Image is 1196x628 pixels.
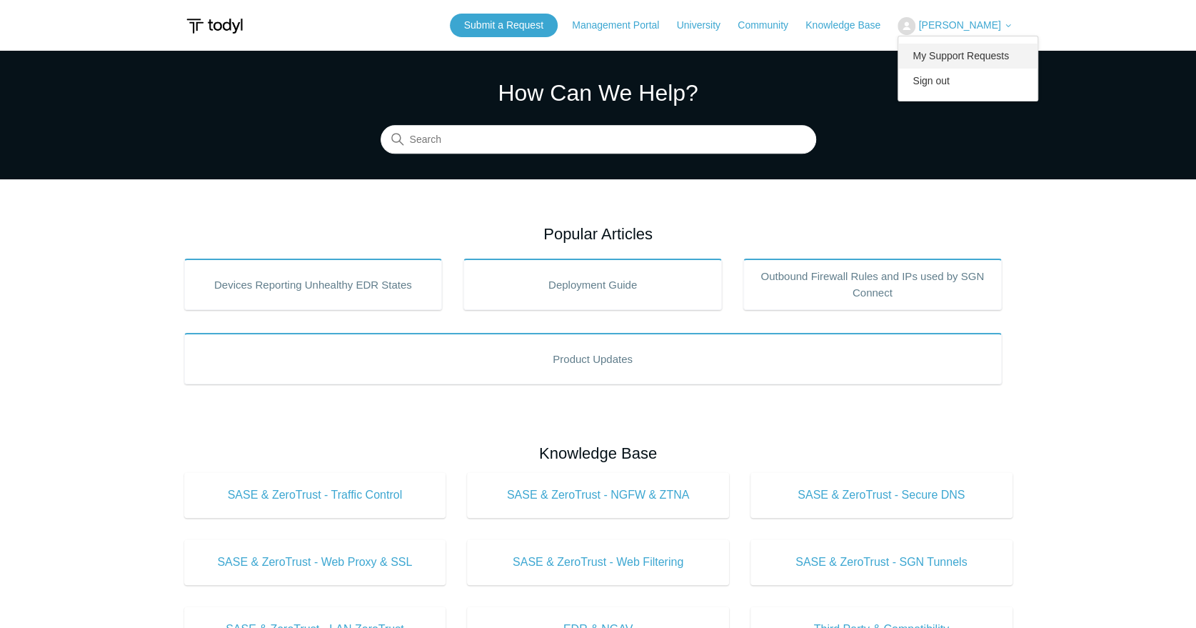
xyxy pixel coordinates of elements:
a: SASE & ZeroTrust - Secure DNS [750,472,1012,518]
a: SASE & ZeroTrust - NGFW & ZTNA [467,472,729,518]
a: Sign out [898,69,1037,94]
a: My Support Requests [898,44,1037,69]
a: Outbound Firewall Rules and IPs used by SGN Connect [743,259,1002,310]
a: SASE & ZeroTrust - Web Filtering [467,539,729,585]
a: Submit a Request [450,14,558,37]
span: SASE & ZeroTrust - SGN Tunnels [772,554,991,571]
a: Devices Reporting Unhealthy EDR States [184,259,443,310]
button: [PERSON_NAME] [898,17,1012,35]
a: Community [738,18,803,33]
span: SASE & ZeroTrust - NGFW & ZTNA [488,487,708,504]
a: Management Portal [572,18,673,33]
h2: Popular Articles [184,222,1012,246]
a: Product Updates [184,333,1002,384]
img: Todyl Support Center Help Center home page [184,13,245,39]
h1: How Can We Help? [381,76,816,110]
a: SASE & ZeroTrust - Traffic Control [184,472,446,518]
span: SASE & ZeroTrust - Traffic Control [206,487,425,504]
a: SASE & ZeroTrust - SGN Tunnels [750,539,1012,585]
input: Search [381,126,816,154]
a: SASE & ZeroTrust - Web Proxy & SSL [184,539,446,585]
a: University [676,18,734,33]
span: [PERSON_NAME] [918,19,1000,31]
span: SASE & ZeroTrust - Web Filtering [488,554,708,571]
span: SASE & ZeroTrust - Web Proxy & SSL [206,554,425,571]
a: Deployment Guide [463,259,722,310]
a: Knowledge Base [805,18,895,33]
h2: Knowledge Base [184,442,1012,465]
span: SASE & ZeroTrust - Secure DNS [772,487,991,504]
